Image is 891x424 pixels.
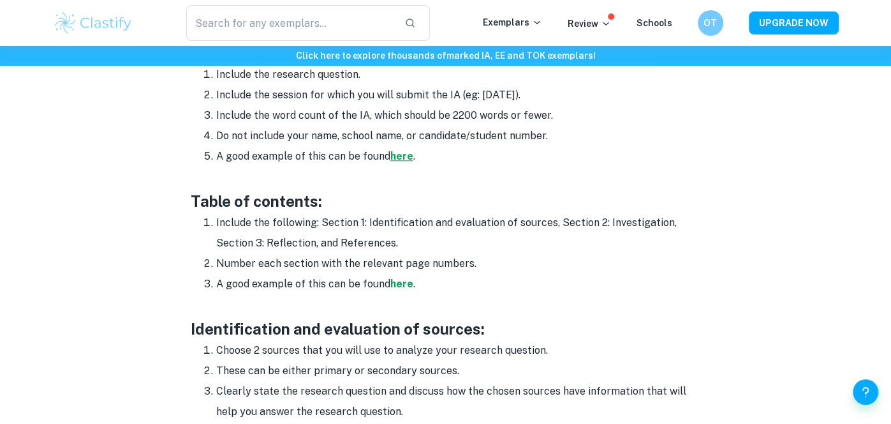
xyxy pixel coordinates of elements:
[53,10,134,36] img: Clastify logo
[216,64,701,85] li: Include the research question.
[216,126,701,146] li: Do not include your name, school name, or candidate/student number.
[703,16,718,30] h6: OT
[216,254,701,274] li: Number each section with the relevant page numbers.
[3,49,888,63] h6: Click here to explore thousands of marked IA, EE and TOK exemplars !
[191,317,701,340] h3: Identification and evaluation of sources:
[216,105,701,126] li: Include the word count of the IA, which should be 2200 words or fewer.
[749,11,839,34] button: UPGRADE NOW
[853,379,878,405] button: Help and Feedback
[390,150,413,162] a: here
[216,274,701,294] li: A good example of this can be found .
[698,10,723,36] button: OT
[216,146,701,167] li: A good example of this can be found .
[216,213,701,254] li: Include the following: Section 1: Identification and evaluation of sources, Section 2: Investigat...
[186,5,395,41] input: Search for any exemplars...
[637,18,672,28] a: Schools
[191,190,701,213] h3: Table of contents:
[568,17,611,31] p: Review
[216,85,701,105] li: Include the session for which you will submit the IA (eg: [DATE]).
[216,381,701,422] li: Clearly state the research question and discuss how the chosen sources have information that will...
[390,278,413,290] a: here
[483,15,542,29] p: Exemplars
[216,361,701,381] li: These can be either primary or secondary sources.
[216,340,701,361] li: Choose 2 sources that you will use to analyze your research question.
